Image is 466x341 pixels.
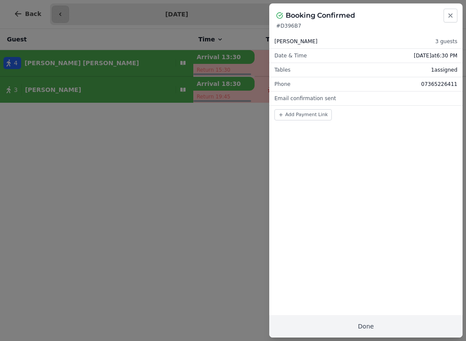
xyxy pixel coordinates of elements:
[431,66,457,73] span: 1 assigned
[269,315,463,338] button: Done
[269,92,463,105] div: Email confirmation sent
[421,81,457,88] span: 07365226411
[286,10,355,21] h2: Booking Confirmed
[414,52,457,59] span: [DATE] at 6:30 PM
[435,38,457,45] span: 3 guests
[276,22,456,29] p: # D396B7
[274,81,290,88] span: Phone
[274,66,290,73] span: Tables
[274,52,307,59] span: Date & Time
[274,109,332,120] button: Add Payment Link
[274,38,318,45] span: [PERSON_NAME]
